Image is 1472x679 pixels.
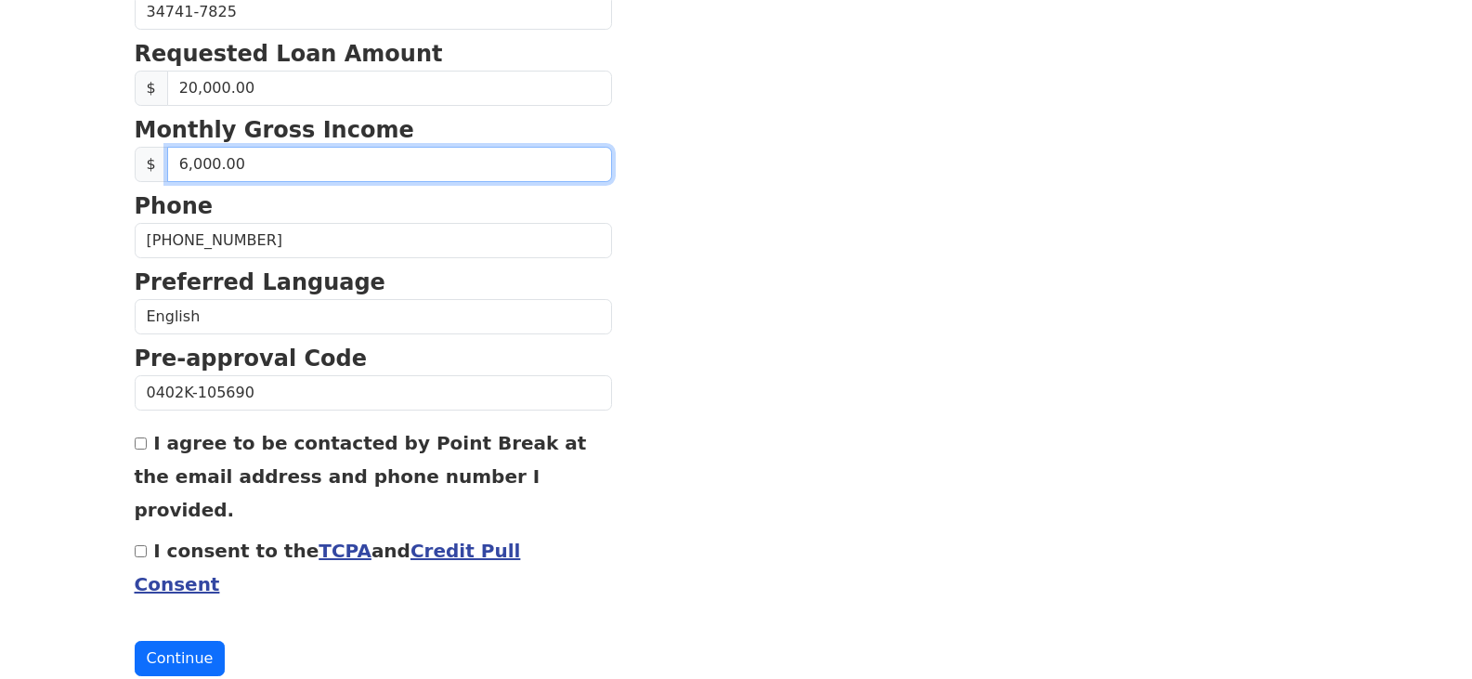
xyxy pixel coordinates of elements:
[135,147,168,182] span: $
[135,346,368,372] strong: Pre-approval Code
[135,41,443,67] strong: Requested Loan Amount
[135,269,385,295] strong: Preferred Language
[135,113,612,147] p: Monthly Gross Income
[135,193,214,219] strong: Phone
[135,540,521,595] label: I consent to the and
[135,641,226,676] button: Continue
[135,375,612,411] input: Pre-approval Code
[135,432,587,521] label: I agree to be contacted by Point Break at the email address and phone number I provided.
[135,223,612,258] input: Phone
[167,71,612,106] input: Requested Loan Amount
[319,540,371,562] a: TCPA
[167,147,612,182] input: 0.00
[135,71,168,106] span: $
